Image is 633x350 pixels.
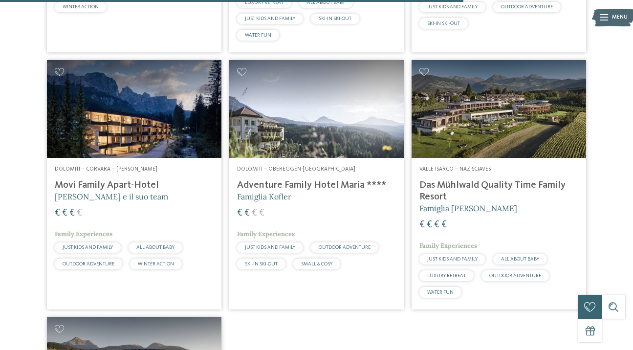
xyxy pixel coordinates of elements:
img: Adventure Family Hotel Maria **** [229,60,404,158]
span: JUST KIDS AND FAMILY [245,16,295,21]
span: Family Experiences [237,230,295,238]
span: OUTDOOR ADVENTURE [63,262,114,266]
span: WINTER ACTION [63,4,99,9]
h4: Adventure Family Hotel Maria **** [237,179,396,191]
span: OUTDOOR ADVENTURE [319,245,371,250]
span: Famiglia [PERSON_NAME] [419,203,517,213]
span: [PERSON_NAME] e il suo team [55,192,168,201]
span: OUTDOOR ADVENTURE [489,273,541,278]
img: Cercate un hotel per famiglie? Qui troverete solo i migliori! [412,60,586,158]
span: JUST KIDS AND FAMILY [63,245,113,250]
span: WATER FUN [245,33,271,38]
h4: Movi Family Apart-Hotel [55,179,214,191]
span: € [77,208,82,218]
span: JUST KIDS AND FAMILY [427,4,478,9]
img: Cercate un hotel per famiglie? Qui troverete solo i migliori! [47,60,221,158]
a: Cercate un hotel per famiglie? Qui troverete solo i migliori! Valle Isarco – Naz-Sciaves Das Mühl... [412,60,586,309]
span: JUST KIDS AND FAMILY [245,245,295,250]
span: JUST KIDS AND FAMILY [427,257,478,262]
span: WATER FUN [427,290,454,295]
span: ALL ABOUT BABY [501,257,539,262]
span: Dolomiti – Obereggen-[GEOGRAPHIC_DATA] [237,166,355,172]
span: € [427,220,432,230]
span: Valle Isarco – Naz-Sciaves [419,166,491,172]
span: € [441,220,447,230]
span: LUXURY RETREAT [427,273,466,278]
span: € [55,208,60,218]
a: Cercate un hotel per famiglie? Qui troverete solo i migliori! Dolomiti – Corvara – [PERSON_NAME] ... [47,60,221,309]
span: € [237,208,242,218]
span: € [244,208,250,218]
span: SKI-IN SKI-OUT [245,262,278,266]
span: Family Experiences [55,230,112,238]
span: Famiglia Kofler [237,192,291,201]
span: Dolomiti – Corvara – [PERSON_NAME] [55,166,157,172]
span: SKI-IN SKI-OUT [319,16,351,21]
span: OUTDOOR ADVENTURE [501,4,553,9]
a: Cercate un hotel per famiglie? Qui troverete solo i migliori! Dolomiti – Obereggen-[GEOGRAPHIC_DA... [229,60,404,309]
span: WINTER ACTION [138,262,174,266]
span: € [259,208,264,218]
span: € [62,208,67,218]
span: SKI-IN SKI-OUT [427,21,460,26]
span: ALL ABOUT BABY [136,245,175,250]
span: SMALL & COSY [301,262,332,266]
span: € [419,220,425,230]
span: € [69,208,75,218]
span: Family Experiences [419,241,477,250]
h4: Das Mühlwald Quality Time Family Resort [419,179,578,203]
span: € [252,208,257,218]
span: € [434,220,439,230]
